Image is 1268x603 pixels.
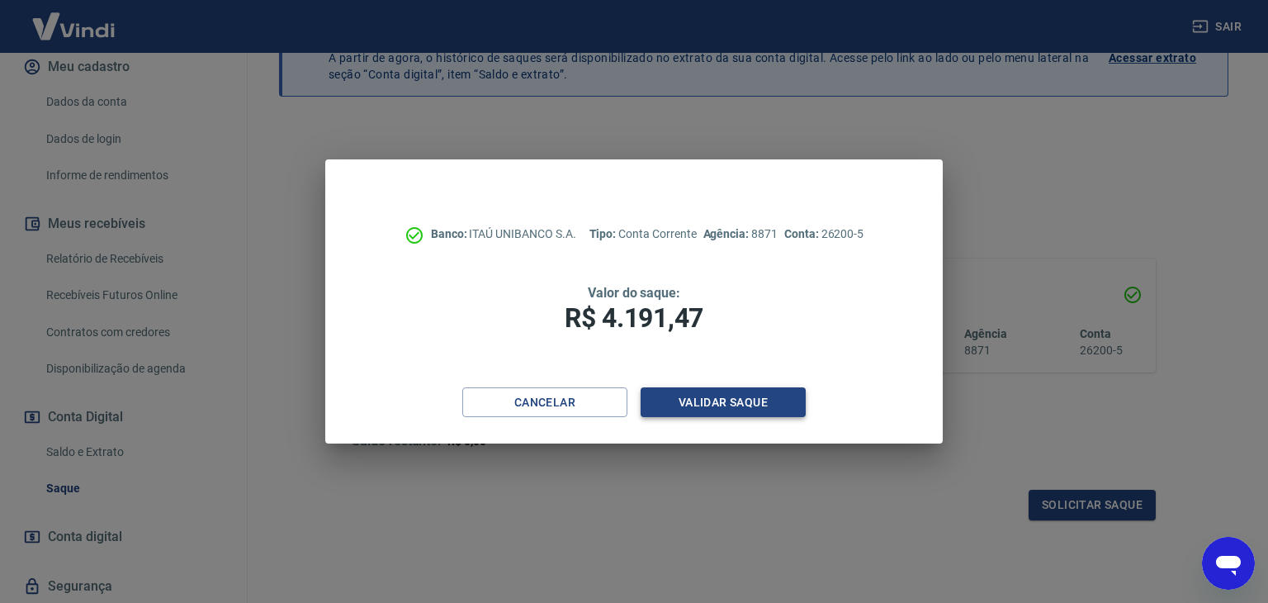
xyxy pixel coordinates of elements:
iframe: Botão para abrir a janela de mensagens [1202,537,1255,590]
span: Agência: [703,227,752,240]
p: Conta Corrente [589,226,697,243]
button: Cancelar [462,387,627,418]
p: 26200-5 [784,226,863,243]
span: Valor do saque: [588,285,680,301]
span: Tipo: [589,227,619,240]
span: Conta: [784,227,821,240]
p: ITAÚ UNIBANCO S.A. [431,226,576,243]
p: 8871 [703,226,778,243]
span: Banco: [431,227,470,240]
span: R$ 4.191,47 [565,302,703,334]
button: Validar saque [641,387,806,418]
